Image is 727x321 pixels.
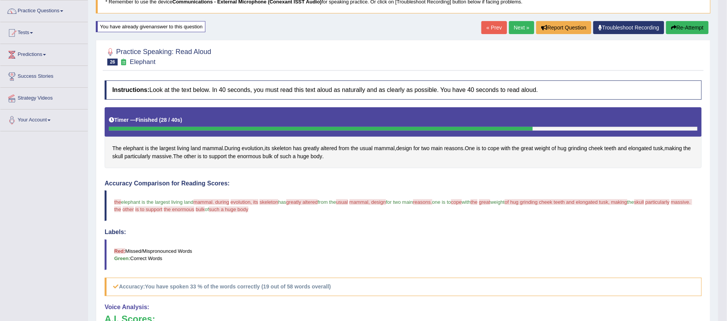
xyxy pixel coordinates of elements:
[272,144,292,152] span: Click to see word definition
[242,144,263,152] span: Click to see word definition
[0,110,88,129] a: Your Account
[293,152,296,160] span: Click to see word definition
[259,199,278,205] span: skeleton
[164,206,194,212] span: the enormous
[297,152,309,160] span: Click to see word definition
[339,144,350,152] span: Click to see word definition
[482,144,486,152] span: Click to see word definition
[105,278,702,296] h5: Accuracy:
[202,144,223,152] span: Click to see word definition
[105,46,211,66] h2: Practice Speaking: Read Aloud
[184,152,196,160] span: Click to see word definition
[114,199,121,205] span: the
[471,199,478,205] span: the
[105,229,702,236] h4: Labels:
[536,21,591,34] button: Report Question
[501,144,510,152] span: Click to see word definition
[123,144,144,152] span: Click to see word definition
[336,199,348,205] span: usual
[105,304,702,311] h4: Voice Analysis:
[0,44,88,63] a: Predictions
[278,199,286,205] span: has
[374,144,395,152] span: Click to see word definition
[521,144,533,152] span: Click to see word definition
[173,152,182,160] span: Click to see word definition
[311,152,322,160] span: Click to see word definition
[107,59,118,66] span: 26
[225,144,240,152] span: Click to see word definition
[136,117,158,123] b: Finished
[177,144,189,152] span: Click to see word definition
[479,199,491,205] span: great
[0,0,88,20] a: Practice Questions
[0,22,88,41] a: Tests
[114,248,125,254] b: Red:
[593,21,664,34] a: Troubleshoot Recording
[161,117,181,123] b: 28 / 40s
[280,152,291,160] span: Click to see word definition
[152,152,172,160] span: Click to see word definition
[509,21,534,34] a: Next »
[191,144,201,152] span: Click to see word definition
[228,152,236,160] span: Click to see word definition
[627,199,634,205] span: the
[481,21,507,34] a: « Prev
[286,199,318,205] span: greatly altered
[159,117,161,123] b: (
[145,283,331,290] b: You have spoken 33 % of the words correctly (19 out of 58 words overall)
[414,144,420,152] span: Click to see word definition
[568,144,587,152] span: Click to see word definition
[645,199,670,205] span: particularly
[96,21,205,32] div: You have already given answer to this question
[105,180,702,187] h4: Accuracy Comparison for Reading Scores:
[209,206,248,212] span: such a huge body
[145,144,149,152] span: Click to see word definition
[421,144,430,152] span: Click to see word definition
[159,144,176,152] span: Click to see word definition
[112,144,121,152] span: Click to see word definition
[350,199,386,205] span: mammal, design
[476,144,480,152] span: Click to see word definition
[558,144,566,152] span: Click to see word definition
[114,255,130,261] b: Green:
[181,117,182,123] b: )
[112,152,123,160] span: Click to see word definition
[634,199,644,205] span: skull
[444,144,463,152] span: Click to see word definition
[303,144,319,152] span: Click to see word definition
[237,152,261,160] span: Click to see word definition
[488,144,499,152] span: Click to see word definition
[618,144,627,152] span: Click to see word definition
[665,144,682,152] span: Click to see word definition
[653,144,663,152] span: Click to see word definition
[451,199,462,205] span: cope
[151,144,158,152] span: Click to see word definition
[0,66,88,85] a: Success Stories
[203,152,208,160] span: Click to see word definition
[490,199,505,205] span: weight
[263,152,272,160] span: Click to see word definition
[125,152,151,160] span: Click to see word definition
[589,144,603,152] span: Click to see word definition
[265,144,270,152] span: Click to see word definition
[293,144,302,152] span: Click to see word definition
[120,59,128,66] small: Exam occurring question
[512,144,519,152] span: Click to see word definition
[551,144,556,152] span: Click to see word definition
[194,199,229,205] span: mammal. during
[105,107,702,168] div: . , , . , . .
[396,144,412,152] span: Click to see word definition
[209,152,227,160] span: Click to see word definition
[318,199,336,205] span: from the
[360,144,373,152] span: Click to see word definition
[432,199,451,205] span: one is to
[431,144,443,152] span: Click to see word definition
[135,206,162,212] span: is to support
[205,206,209,212] span: of
[198,152,202,160] span: Click to see word definition
[351,144,358,152] span: Click to see word definition
[462,199,471,205] span: with
[130,58,156,66] small: Elephant
[112,87,149,93] b: Instructions:
[231,199,258,205] span: evolution, its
